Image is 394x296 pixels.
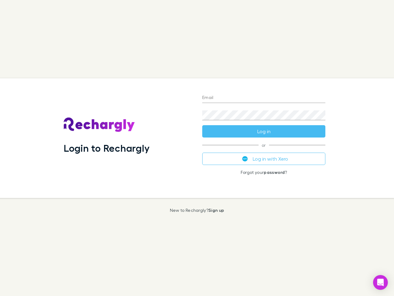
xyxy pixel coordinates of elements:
img: Rechargly's Logo [64,117,135,132]
div: Open Intercom Messenger [373,275,388,290]
img: Xero's logo [242,156,248,162]
a: password [264,170,285,175]
h1: Login to Rechargly [64,142,150,154]
p: New to Rechargly? [170,208,224,213]
a: Sign up [208,208,224,213]
button: Log in [202,125,325,138]
p: Forgot your ? [202,170,325,175]
button: Log in with Xero [202,153,325,165]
